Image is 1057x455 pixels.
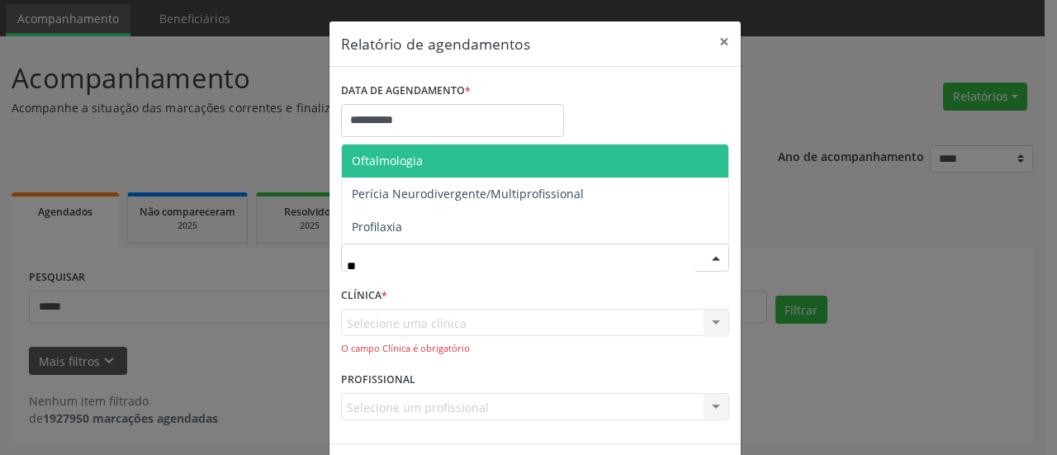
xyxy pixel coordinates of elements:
span: Profilaxia [352,219,402,235]
label: DATA DE AGENDAMENTO [341,78,471,104]
button: Close [708,21,741,62]
span: Perícia Neurodivergente/Multiprofissional [352,186,584,201]
label: PROFISSIONAL [341,367,415,393]
label: CLÍNICA [341,283,387,309]
div: O campo Clínica é obrigatório [341,342,729,356]
span: Oftalmologia [352,153,423,168]
h5: Relatório de agendamentos [341,33,530,55]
